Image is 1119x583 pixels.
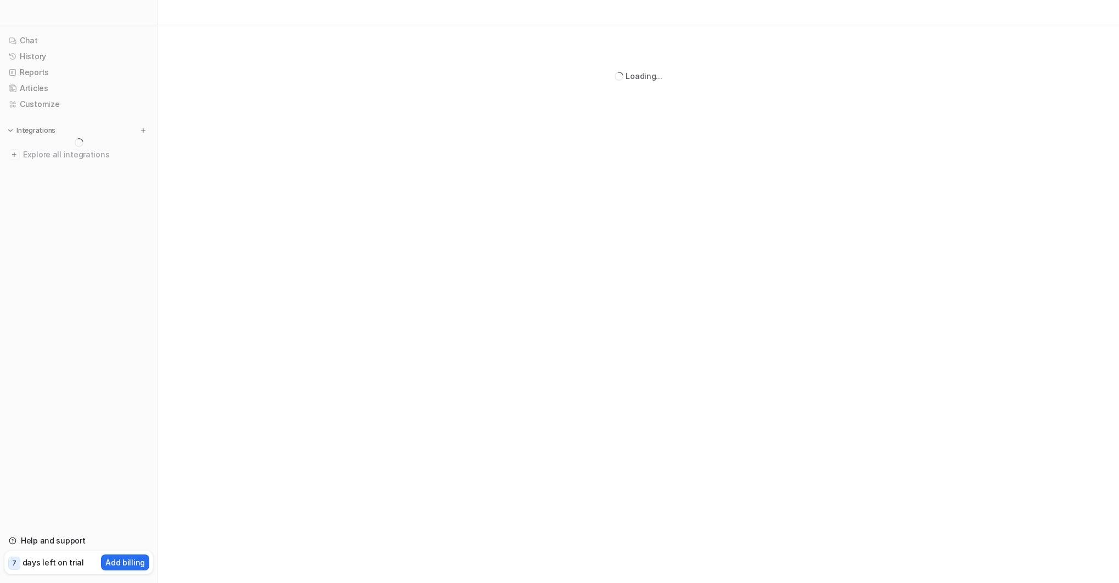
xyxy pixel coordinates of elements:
[4,125,59,136] button: Integrations
[23,557,84,568] p: days left on trial
[12,558,16,568] p: 7
[23,146,149,163] span: Explore all integrations
[626,70,662,82] div: Loading...
[4,65,153,80] a: Reports
[4,81,153,96] a: Articles
[4,147,153,162] a: Explore all integrations
[4,533,153,548] a: Help and support
[4,49,153,64] a: History
[7,127,14,134] img: expand menu
[9,149,20,160] img: explore all integrations
[139,127,147,134] img: menu_add.svg
[4,33,153,48] a: Chat
[105,557,145,568] p: Add billing
[4,97,153,112] a: Customize
[16,126,55,135] p: Integrations
[101,554,149,570] button: Add billing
